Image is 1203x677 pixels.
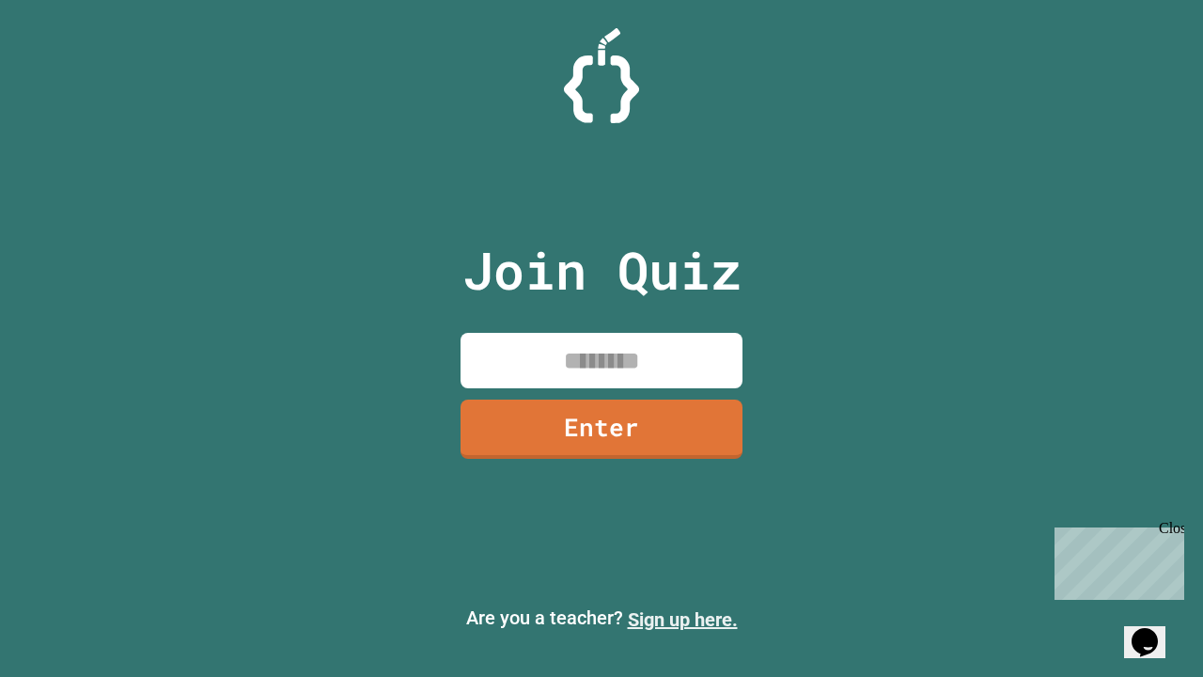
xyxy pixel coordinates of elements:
iframe: chat widget [1047,520,1184,600]
img: Logo.svg [564,28,639,123]
div: Chat with us now!Close [8,8,130,119]
p: Are you a teacher? [15,604,1188,634]
iframe: chat widget [1124,602,1184,658]
a: Enter [461,400,742,459]
a: Sign up here. [628,608,738,631]
p: Join Quiz [462,231,742,309]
